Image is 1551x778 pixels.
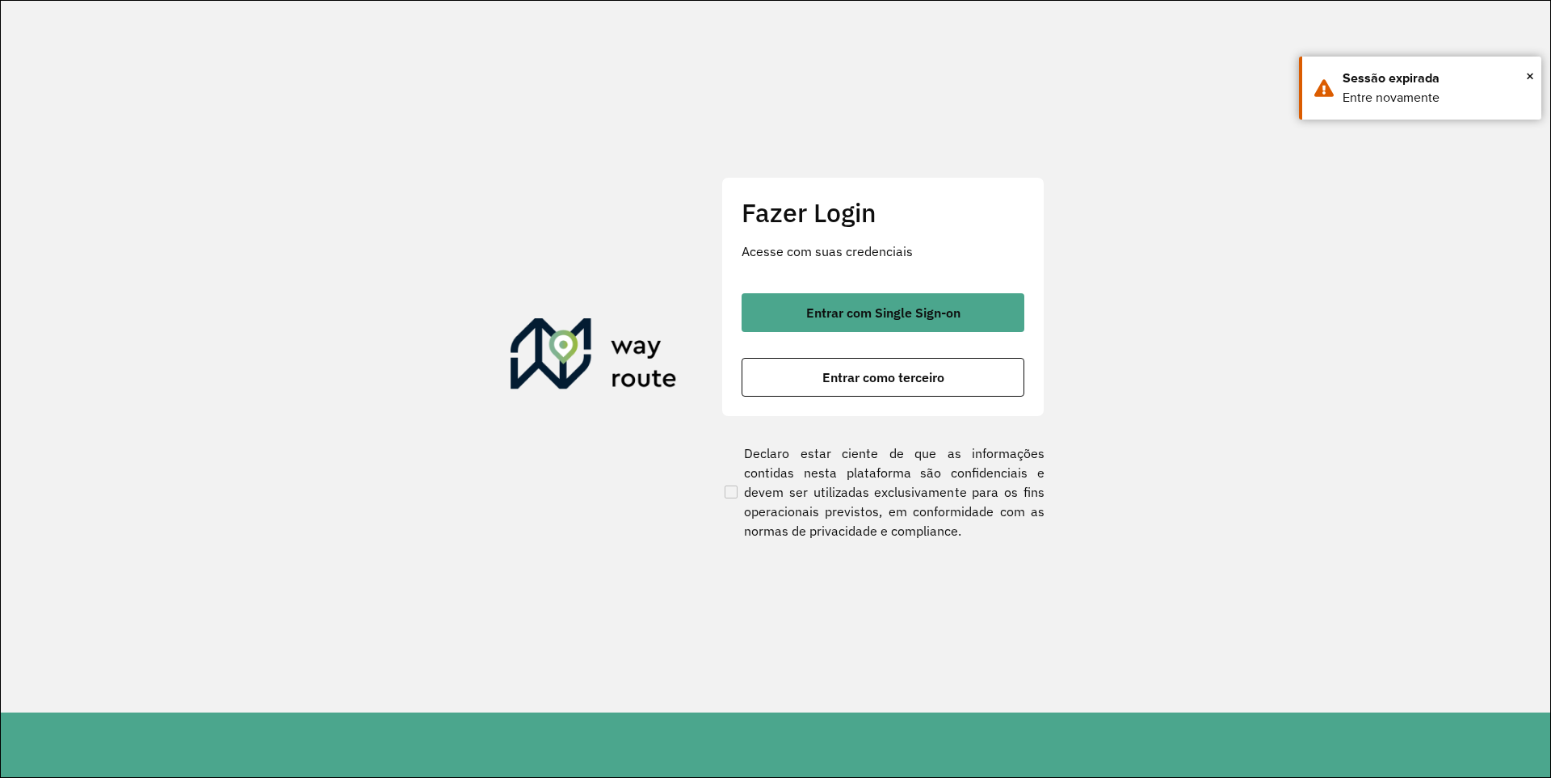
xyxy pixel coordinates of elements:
[742,293,1024,332] button: button
[742,197,1024,228] h2: Fazer Login
[511,318,677,396] img: Roteirizador AmbevTech
[1526,64,1534,88] span: ×
[1526,64,1534,88] button: Close
[1343,88,1529,107] div: Entre novamente
[742,242,1024,261] p: Acesse com suas credenciais
[822,371,944,384] span: Entrar como terceiro
[806,306,960,319] span: Entrar com Single Sign-on
[1343,69,1529,88] div: Sessão expirada
[742,358,1024,397] button: button
[721,444,1045,540] label: Declaro estar ciente de que as informações contidas nesta plataforma são confidenciais e devem se...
